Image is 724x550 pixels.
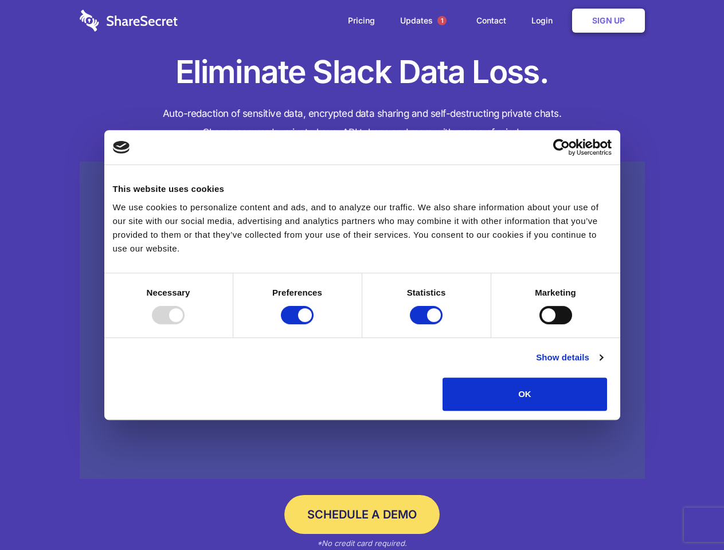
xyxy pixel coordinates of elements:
h1: Eliminate Slack Data Loss. [80,52,645,93]
a: Sign Up [572,9,645,33]
a: Wistia video thumbnail [80,162,645,480]
h4: Auto-redaction of sensitive data, encrypted data sharing and self-destructing private chats. Shar... [80,104,645,142]
strong: Preferences [272,288,322,297]
div: This website uses cookies [113,182,612,196]
a: Login [520,3,570,38]
a: Contact [465,3,518,38]
strong: Marketing [535,288,576,297]
a: Schedule a Demo [284,495,440,534]
a: Usercentrics Cookiebot - opens in a new window [511,139,612,156]
button: OK [443,378,607,411]
strong: Statistics [407,288,446,297]
span: 1 [437,16,447,25]
img: logo [113,141,130,154]
a: Pricing [336,3,386,38]
a: Show details [536,351,602,364]
strong: Necessary [147,288,190,297]
div: We use cookies to personalize content and ads, and to analyze our traffic. We also share informat... [113,201,612,256]
em: *No credit card required. [317,539,407,548]
img: logo-wordmark-white-trans-d4663122ce5f474addd5e946df7df03e33cb6a1c49d2221995e7729f52c070b2.svg [80,10,178,32]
